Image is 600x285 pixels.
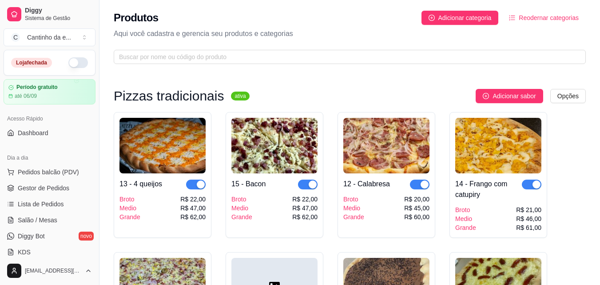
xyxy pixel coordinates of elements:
button: Reodernar categorias [502,11,586,25]
div: Medio [231,204,252,213]
div: R$ 20,00 [404,195,429,204]
span: C [11,33,20,42]
button: Adicionar sabor [476,89,543,103]
span: Pedidos balcão (PDV) [18,168,79,177]
span: plus-circle [429,15,435,21]
span: ordered-list [509,15,515,21]
a: DiggySistema de Gestão [4,4,95,25]
div: Medio [455,214,476,223]
button: Adicionar categoria [421,11,499,25]
img: product-image [231,118,318,173]
button: Opções [550,89,586,103]
span: Reodernar categorias [519,13,579,23]
div: Dia a dia [4,151,95,165]
a: Gestor de Pedidos [4,181,95,195]
div: R$ 60,00 [404,213,429,221]
div: Medio [119,204,140,213]
div: 13 - 4 queijos [119,179,162,189]
div: Broto [231,195,252,204]
div: 14 - Frango com catupiry [455,179,522,200]
div: 12 - Calabresa [343,179,390,189]
span: Diggy Bot [18,232,45,241]
div: Grande [231,213,252,221]
article: até 06/09 [15,92,37,100]
div: Broto [455,205,476,214]
div: 15 - Bacon [231,179,266,189]
span: Salão / Mesas [18,216,57,225]
img: product-image [119,118,206,173]
span: Opções [557,91,579,101]
h2: Produtos [114,11,159,25]
button: [EMAIL_ADDRESS][DOMAIN_NAME] [4,260,95,281]
input: Buscar por nome ou código do produto [119,52,573,62]
span: Lista de Pedidos [18,200,64,209]
span: [EMAIL_ADDRESS][DOMAIN_NAME] [25,267,81,274]
span: Dashboard [18,128,48,137]
div: Cantinho da e ... [27,33,71,42]
div: Broto [119,195,140,204]
span: Sistema de Gestão [25,15,92,22]
button: Pedidos balcão (PDV) [4,165,95,179]
div: Loja fechada [11,58,52,68]
a: Período gratuitoaté 06/09 [4,79,95,104]
div: R$ 22,00 [180,195,206,204]
div: Acesso Rápido [4,112,95,126]
a: Dashboard [4,126,95,140]
span: Diggy [25,7,92,15]
div: R$ 47,00 [180,204,206,213]
article: Período gratuito [16,84,58,91]
div: R$ 21,00 [516,205,541,214]
sup: ativa [231,92,249,100]
div: Grande [119,213,140,221]
div: Broto [343,195,364,204]
a: KDS [4,245,95,259]
a: Lista de Pedidos [4,197,95,211]
h3: Pizzas tradicionais [114,91,224,101]
div: R$ 46,00 [516,214,541,223]
img: product-image [343,118,429,173]
button: Select a team [4,28,95,46]
a: Salão / Mesas [4,213,95,227]
div: Medio [343,204,364,213]
div: R$ 47,00 [292,204,318,213]
div: R$ 22,00 [292,195,318,204]
div: R$ 62,00 [180,213,206,221]
button: Alterar Status [68,57,88,68]
span: Adicionar sabor [493,91,536,101]
span: plus-circle [483,93,489,99]
div: R$ 61,00 [516,223,541,232]
span: KDS [18,248,31,257]
span: Adicionar categoria [438,13,492,23]
div: Grande [455,223,476,232]
img: product-image [455,118,541,173]
div: Grande [343,213,364,221]
span: Gestor de Pedidos [18,184,69,193]
div: R$ 62,00 [292,213,318,221]
p: Aqui você cadastra e gerencia seu produtos e categorias [114,28,586,39]
a: Diggy Botnovo [4,229,95,243]
div: R$ 45,00 [404,204,429,213]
